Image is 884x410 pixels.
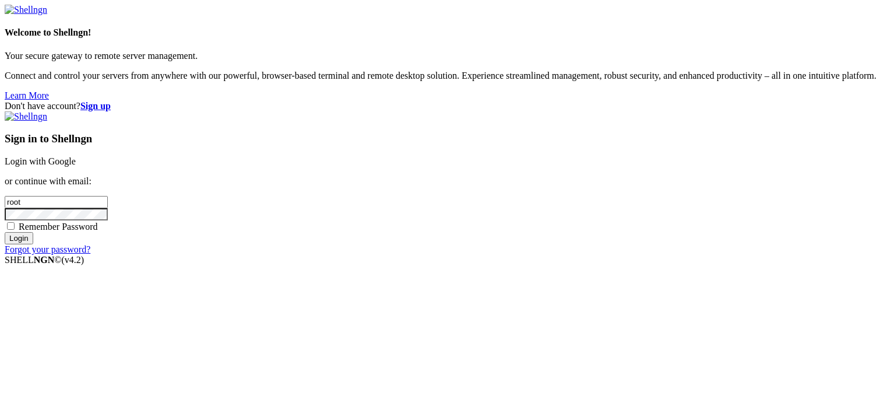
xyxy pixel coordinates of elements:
[5,176,879,187] p: or continue with email:
[5,51,879,61] p: Your secure gateway to remote server management.
[5,5,47,15] img: Shellngn
[5,90,49,100] a: Learn More
[5,156,76,166] a: Login with Google
[7,222,15,230] input: Remember Password
[19,222,98,232] span: Remember Password
[5,71,879,81] p: Connect and control your servers from anywhere with our powerful, browser-based terminal and remo...
[5,111,47,122] img: Shellngn
[34,255,55,265] b: NGN
[5,244,90,254] a: Forgot your password?
[5,132,879,145] h3: Sign in to Shellngn
[5,232,33,244] input: Login
[80,101,111,111] a: Sign up
[5,101,879,111] div: Don't have account?
[5,196,108,208] input: Email address
[5,27,879,38] h4: Welcome to Shellngn!
[62,255,84,265] span: 4.2.0
[5,255,84,265] span: SHELL ©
